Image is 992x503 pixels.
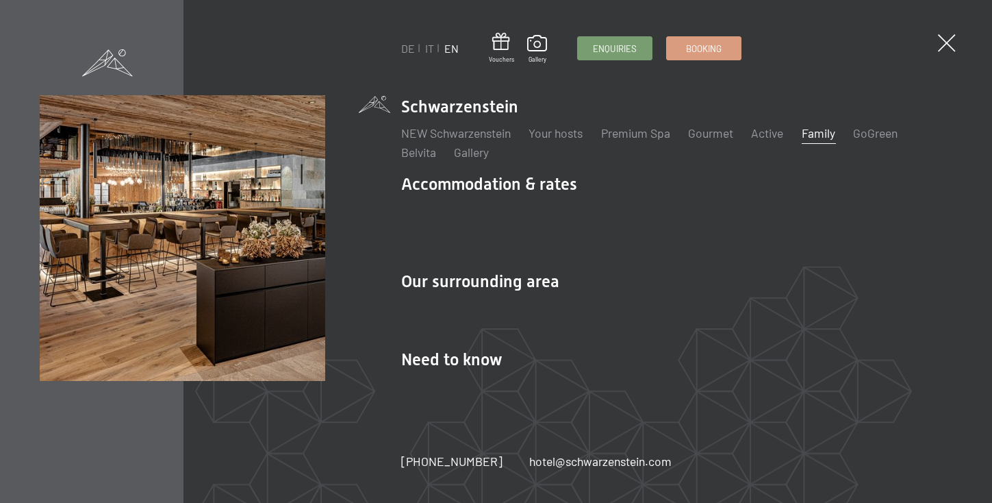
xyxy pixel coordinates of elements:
[853,125,898,140] a: GoGreen
[401,125,511,140] a: NEW Schwarzenstein
[489,56,514,64] span: Vouchers
[578,37,652,60] a: Enquiries
[529,125,583,140] a: Your hosts
[686,42,722,55] span: Booking
[751,125,783,140] a: Active
[688,125,733,140] a: Gourmet
[401,145,436,160] a: Belvita
[601,125,670,140] a: Premium Spa
[401,42,415,55] a: DE
[527,35,547,64] a: Gallery
[425,42,434,55] a: IT
[667,37,741,60] a: Booking
[802,125,835,140] a: Family
[401,453,503,470] a: [PHONE_NUMBER]
[444,42,459,55] a: EN
[401,454,503,469] span: [PHONE_NUMBER]
[454,145,489,160] a: Gallery
[527,56,547,64] span: Gallery
[529,453,672,470] a: hotel@schwarzenstein.com
[593,42,637,55] span: Enquiries
[489,33,514,64] a: Vouchers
